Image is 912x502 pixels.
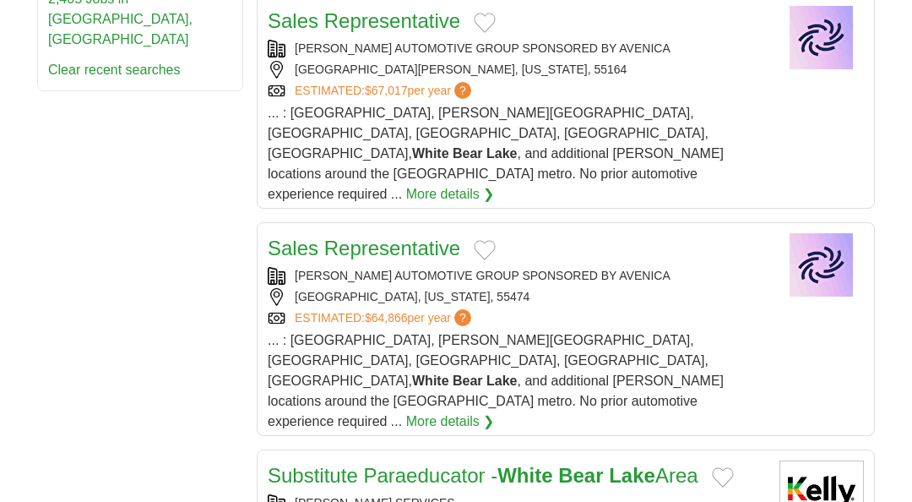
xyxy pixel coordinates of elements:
strong: Lake [609,464,655,487]
a: More details ❯ [406,184,495,205]
div: [PERSON_NAME] AUTOMOTIVE GROUP SPONSORED BY AVENICA [268,40,766,57]
img: Company logo [779,6,864,69]
img: Company logo [779,233,864,297]
button: Add to favorite jobs [474,13,496,33]
div: [PERSON_NAME] AUTOMOTIVE GROUP SPONSORED BY AVENICA [268,267,766,285]
strong: Bear [453,146,483,161]
span: ... : [GEOGRAPHIC_DATA], [PERSON_NAME][GEOGRAPHIC_DATA], [GEOGRAPHIC_DATA], [GEOGRAPHIC_DATA], [G... [268,333,724,428]
a: ESTIMATED:$64,866per year? [295,309,475,327]
strong: White [412,374,449,388]
strong: Lake [486,374,517,388]
span: ... : [GEOGRAPHIC_DATA], [PERSON_NAME][GEOGRAPHIC_DATA], [GEOGRAPHIC_DATA], [GEOGRAPHIC_DATA], [G... [268,106,724,201]
a: More details ❯ [406,412,495,432]
button: Add to favorite jobs [712,467,734,488]
strong: White [497,464,552,487]
strong: Bear [453,374,483,388]
div: [GEOGRAPHIC_DATA], [US_STATE], 55474 [268,288,766,306]
span: $64,866 [365,311,408,325]
a: Sales Representative [268,237,460,259]
strong: Bear [558,464,603,487]
strong: Lake [486,146,517,161]
a: Clear recent searches [48,63,181,77]
span: ? [454,309,471,326]
button: Add to favorite jobs [474,240,496,260]
span: $67,017 [365,84,408,97]
a: Substitute Paraeducator -White Bear LakeArea [268,464,698,487]
div: [GEOGRAPHIC_DATA][PERSON_NAME], [US_STATE], 55164 [268,61,766,79]
a: ESTIMATED:$67,017per year? [295,82,475,100]
a: Sales Representative [268,9,460,32]
span: ? [454,82,471,99]
strong: White [412,146,449,161]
